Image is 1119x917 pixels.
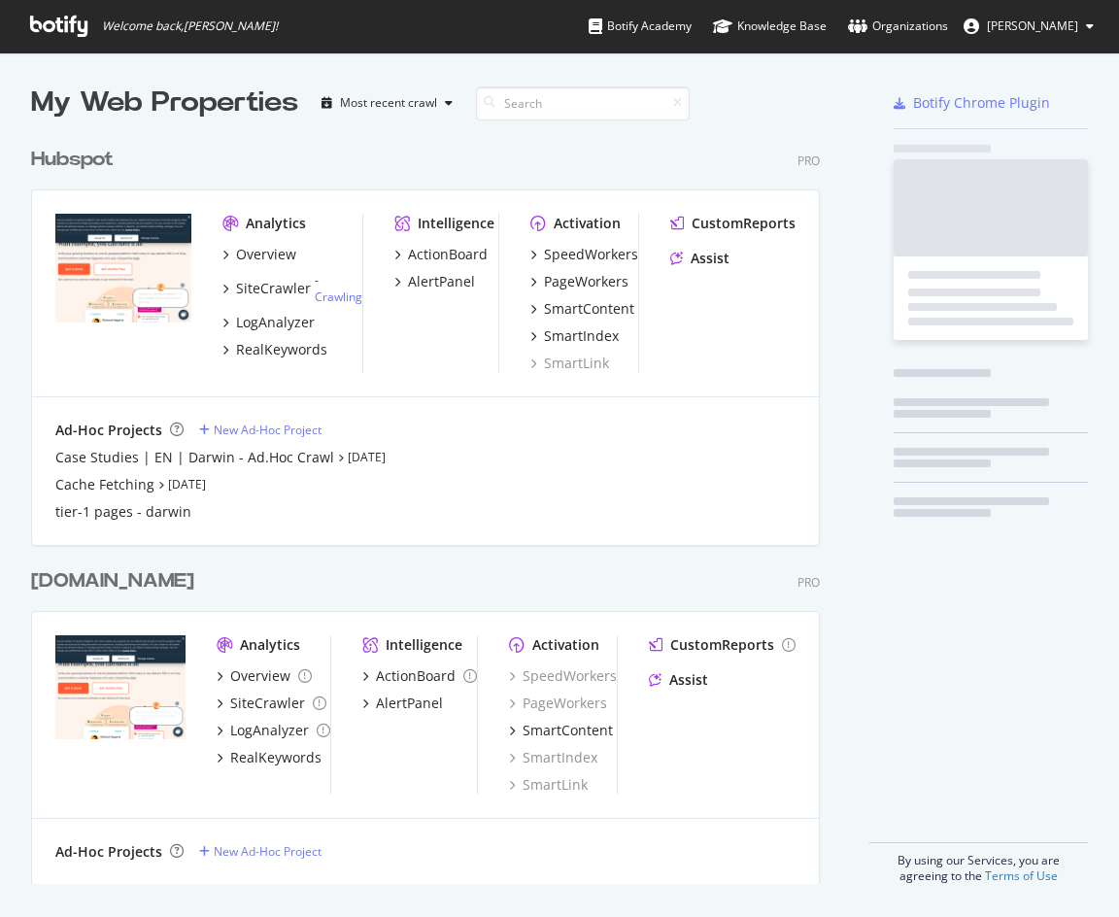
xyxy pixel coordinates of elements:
[236,340,327,359] div: RealKeywords
[214,422,322,438] div: New Ad-Hoc Project
[217,694,326,713] a: SiteCrawler
[236,279,311,298] div: SiteCrawler
[31,84,298,122] div: My Web Properties
[532,635,599,655] div: Activation
[509,748,597,767] a: SmartIndex
[554,214,621,233] div: Activation
[894,93,1050,113] a: Botify Chrome Plugin
[649,670,708,690] a: Assist
[31,146,114,174] div: Hubspot
[509,775,588,795] a: SmartLink
[230,748,322,767] div: RealKeywords
[509,721,613,740] a: SmartContent
[530,272,628,291] a: PageWorkers
[55,842,162,862] div: Ad-Hoc Projects
[214,843,322,860] div: New Ad-Hoc Project
[797,574,820,591] div: Pro
[869,842,1088,884] div: By using our Services, you are agreeing to the
[376,694,443,713] div: AlertPanel
[987,17,1078,34] span: Alan Santillan
[31,567,194,595] div: [DOMAIN_NAME]
[386,635,462,655] div: Intelligence
[362,666,477,686] a: ActionBoard
[713,17,827,36] div: Knowledge Base
[362,694,443,713] a: AlertPanel
[530,245,638,264] a: SpeedWorkers
[55,635,186,739] img: hubspot-bulkdataexport.com
[55,448,334,467] a: Case Studies | EN | Darwin - Ad.Hoc Crawl
[340,97,437,109] div: Most recent crawl
[913,93,1050,113] div: Botify Chrome Plugin
[246,214,306,233] div: Analytics
[236,245,296,264] div: Overview
[848,17,948,36] div: Organizations
[509,666,617,686] a: SpeedWorkers
[669,670,708,690] div: Assist
[102,18,278,34] span: Welcome back, [PERSON_NAME] !
[230,694,305,713] div: SiteCrawler
[692,214,796,233] div: CustomReports
[31,146,121,174] a: Hubspot
[315,272,362,305] div: -
[797,153,820,169] div: Pro
[408,272,475,291] div: AlertPanel
[530,326,619,346] a: SmartIndex
[394,245,488,264] a: ActionBoard
[544,272,628,291] div: PageWorkers
[222,245,296,264] a: Overview
[509,694,607,713] a: PageWorkers
[670,635,774,655] div: CustomReports
[418,214,494,233] div: Intelligence
[55,475,154,494] a: Cache Fetching
[408,245,488,264] div: ActionBoard
[230,666,290,686] div: Overview
[222,313,315,332] a: LogAnalyzer
[985,867,1058,884] a: Terms of Use
[230,721,309,740] div: LogAnalyzer
[376,666,456,686] div: ActionBoard
[544,326,619,346] div: SmartIndex
[31,122,835,884] div: grid
[31,567,202,595] a: [DOMAIN_NAME]
[217,748,322,767] a: RealKeywords
[523,721,613,740] div: SmartContent
[544,245,638,264] div: SpeedWorkers
[670,249,729,268] a: Assist
[530,354,609,373] a: SmartLink
[348,449,386,465] a: [DATE]
[217,721,330,740] a: LogAnalyzer
[240,635,300,655] div: Analytics
[222,272,362,305] a: SiteCrawler- Crawling
[649,635,796,655] a: CustomReports
[55,214,191,323] img: hubspot.com
[315,289,362,305] a: Crawling
[168,476,206,492] a: [DATE]
[530,299,634,319] a: SmartContent
[544,299,634,319] div: SmartContent
[236,313,315,332] div: LogAnalyzer
[199,422,322,438] a: New Ad-Hoc Project
[199,843,322,860] a: New Ad-Hoc Project
[55,502,191,522] a: tier-1 pages - darwin
[670,214,796,233] a: CustomReports
[589,17,692,36] div: Botify Academy
[476,86,690,120] input: Search
[217,666,312,686] a: Overview
[394,272,475,291] a: AlertPanel
[314,87,460,119] button: Most recent crawl
[948,11,1109,42] button: [PERSON_NAME]
[222,340,327,359] a: RealKeywords
[691,249,729,268] div: Assist
[55,421,162,440] div: Ad-Hoc Projects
